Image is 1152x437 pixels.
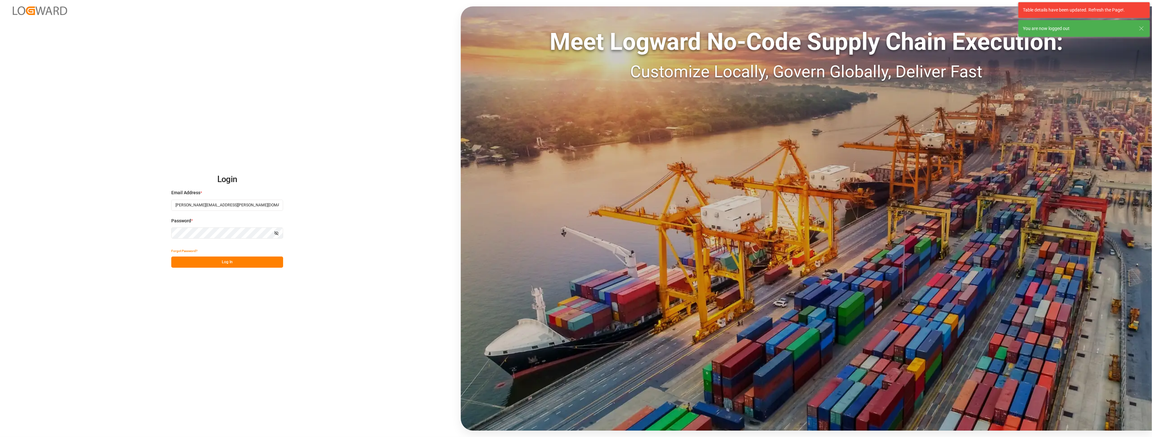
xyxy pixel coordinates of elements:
div: You are now logged out [1023,25,1133,32]
div: Table details have been updated. Refresh the Page!. [1023,7,1140,13]
div: Customize Locally, Govern Globally, Deliver Fast [461,59,1152,84]
span: Email Address [171,189,200,196]
img: Logward_new_orange.png [13,6,67,15]
span: Password [171,218,191,224]
input: Enter your email [171,200,283,211]
h2: Login [171,169,283,190]
button: Log In [171,257,283,268]
button: Forgot Password? [171,245,197,257]
div: Meet Logward No-Code Supply Chain Execution: [461,24,1152,59]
